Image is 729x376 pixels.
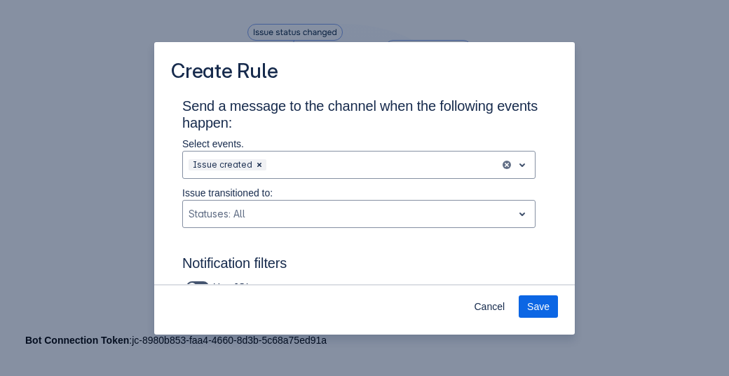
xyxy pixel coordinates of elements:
[154,96,575,286] div: Scrollable content
[182,255,547,277] h3: Notification filters
[182,277,275,297] div: Use JQL
[503,159,511,170] button: clear
[182,98,547,137] h3: Send a message to the channel when the following events happen:
[171,59,278,86] h3: Create Rule
[189,159,252,170] div: Issue created
[519,295,558,318] button: Save
[465,295,513,318] button: Cancel
[514,156,531,173] span: open
[474,295,505,318] span: Cancel
[182,186,536,200] p: Issue transitioned to:
[527,295,550,318] span: Save
[254,159,265,170] span: Clear
[182,137,536,151] p: Select events.
[514,206,531,222] span: open
[252,159,266,170] div: Remove Issue created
